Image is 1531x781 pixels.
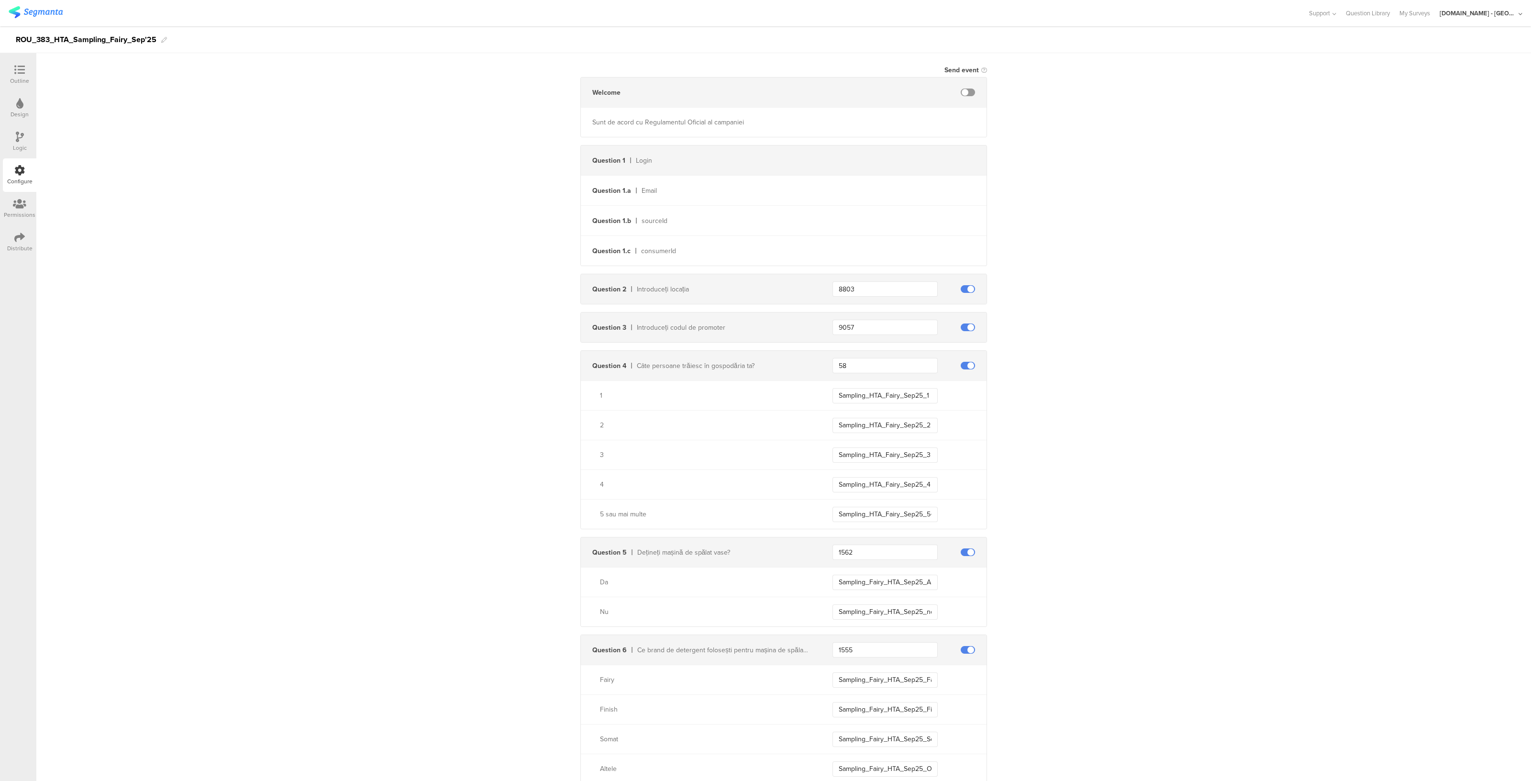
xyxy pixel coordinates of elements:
input: Enter a value... [832,672,938,688]
div: Fairy [600,675,810,685]
input: Enter a key... [832,281,938,297]
div: Send event [944,65,979,75]
input: Enter a key... [832,358,938,373]
div: 1 [600,390,810,401]
input: Enter a value... [832,447,938,463]
div: Introduceți codul de promoter [637,323,810,333]
input: Enter a key... [832,642,938,658]
div: Question 1.c [592,246,631,256]
div: Somat [600,734,810,744]
div: Altele [600,764,810,774]
div: Logic [13,144,27,152]
div: consumerId [641,246,810,256]
div: Question 3 [592,323,626,333]
div: [DOMAIN_NAME] - [GEOGRAPHIC_DATA] [1440,9,1516,18]
div: ROU_383_HTA_Sampling_Fairy_Sep'25 [16,32,156,47]
div: 3 [600,450,810,460]
input: Enter a key... [832,545,938,560]
div: Question 1 [592,156,625,166]
input: Enter a value... [832,761,938,777]
input: Enter a value... [832,418,938,433]
div: Email [642,186,810,196]
div: Nu [600,607,810,617]
input: Enter a key... [832,320,938,335]
div: Introduceți locația [637,284,810,294]
div: Login [636,156,810,166]
input: Enter a value... [832,477,938,492]
input: Enter a value... [832,388,938,403]
div: sourceId [642,216,810,226]
div: Configure [7,177,33,186]
div: Question 2 [592,284,626,294]
div: Question 1.b [592,216,631,226]
input: Enter a value... [832,575,938,590]
div: 2 [600,420,810,430]
div: Distribute [7,244,33,253]
div: Welcome [592,88,621,98]
div: 4 [600,480,810,490]
div: Permissions [4,211,35,219]
div: 5 sau mai multe [600,509,810,519]
input: Enter a value... [832,604,938,620]
div: Sunt de acord cu Regulamentul Oficial al campaniei [592,117,810,127]
input: Enter a value... [832,732,938,747]
div: Design [11,110,29,119]
div: Question 6 [592,645,627,655]
div: Da [600,577,810,587]
div: Question 4 [592,361,626,371]
input: Enter a value... [832,507,938,522]
span: Support [1309,9,1330,18]
input: Enter a value... [832,702,938,717]
div: Question 1.a [592,186,631,196]
div: Câte persoane trăiesc în gospodăria ta? [637,361,810,371]
div: Finish [600,704,810,714]
div: Question 5 [592,547,627,558]
img: segmanta logo [9,6,63,18]
div: Ce brand de detergent folosești pentru mașina de spălat vase? [637,645,810,655]
div: Outline [10,77,29,85]
div: Dețineți mașină de spălat vase? [637,547,810,558]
